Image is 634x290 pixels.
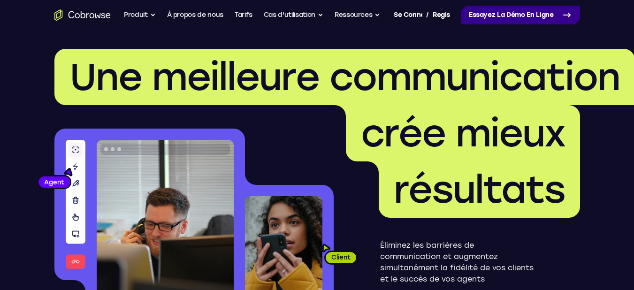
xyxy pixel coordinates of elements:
font: Éliminez les barrières de communication et augmentez simultanément la fidélité de vos clients et ... [380,241,534,283]
a: Accéder à la page d'accueil [54,9,111,21]
a: Se connecter [394,6,422,24]
button: Produit [124,6,156,24]
font: Produit [124,11,148,19]
font: crée mieux [361,111,565,156]
font: Une meilleure communication [69,54,620,99]
font: À propos de nous [167,11,223,19]
font: Cas d'utilisation [264,11,315,19]
button: Cas d'utilisation [264,6,323,24]
font: Essayez la démo en ligne [469,11,554,19]
button: Ressources [335,6,381,24]
font: Tarifs [235,11,252,19]
a: Essayez la démo en ligne [461,6,580,24]
a: Registre [433,6,450,24]
a: À propos de nous [167,6,223,24]
font: Se connecter [394,11,439,19]
font: Ressources [335,11,373,19]
a: Tarifs [235,6,252,24]
font: Registre [433,11,460,19]
font: résultats [394,167,565,212]
font: / [426,10,429,19]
